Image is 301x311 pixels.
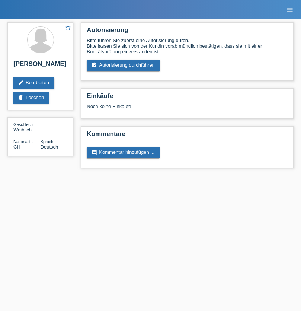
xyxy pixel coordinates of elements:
[91,149,97,155] i: comment
[65,24,71,32] a: star_border
[13,77,54,89] a: editBearbeiten
[87,60,160,71] a: assignment_turned_inAutorisierung durchführen
[41,139,56,144] span: Sprache
[87,104,288,115] div: Noch keine Einkäufe
[286,6,294,13] i: menu
[13,60,67,72] h2: [PERSON_NAME]
[91,62,97,68] i: assignment_turned_in
[18,80,24,86] i: edit
[13,92,49,104] a: deleteLöschen
[87,130,288,142] h2: Kommentare
[13,139,34,144] span: Nationalität
[87,26,288,38] h2: Autorisierung
[13,121,41,133] div: Weiblich
[87,147,160,158] a: commentKommentar hinzufügen ...
[87,38,288,54] div: Bitte führen Sie zuerst eine Autorisierung durch. Bitte lassen Sie sich von der Kundin vorab münd...
[65,24,71,31] i: star_border
[282,7,297,12] a: menu
[13,122,34,127] span: Geschlecht
[13,144,20,150] span: Schweiz
[18,95,24,101] i: delete
[87,92,288,104] h2: Einkäufe
[41,144,58,150] span: Deutsch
